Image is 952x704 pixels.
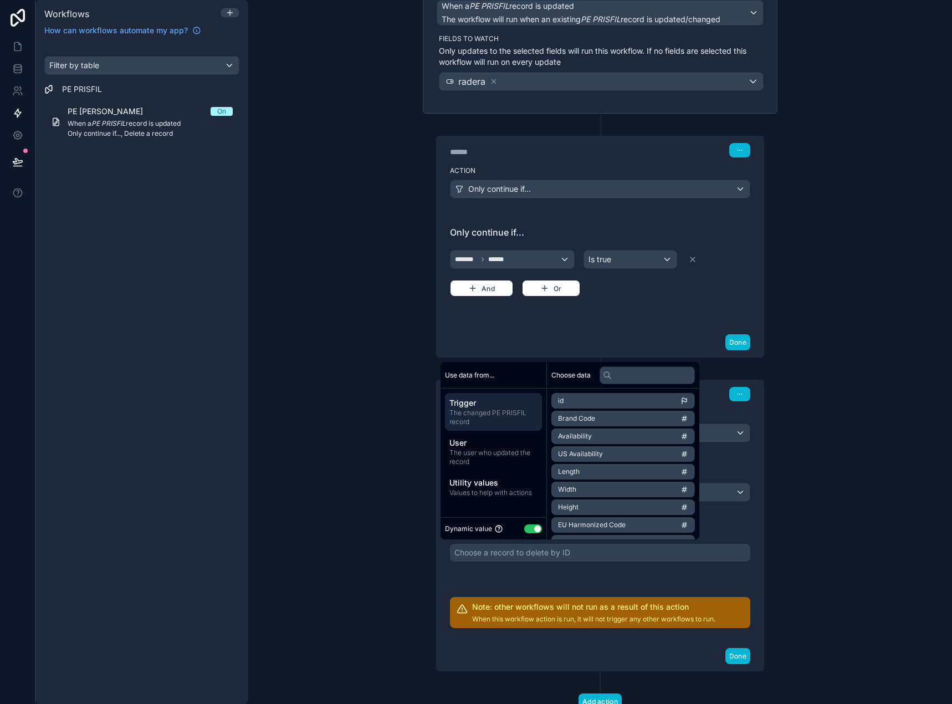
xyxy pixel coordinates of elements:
[551,371,591,380] span: Choose data
[44,8,89,19] span: Workflows
[441,389,546,506] div: scrollable content
[450,226,750,239] span: Only continue if...
[439,72,764,91] button: radera
[449,437,538,448] span: User
[454,547,570,558] div: Choose a record to delete by ID
[91,119,126,127] em: PE PRISFIL
[439,34,764,43] label: Fields to watch
[725,334,750,350] button: Done
[449,409,538,426] span: The changed PE PRISFIL record
[588,254,611,265] span: Is true
[472,615,715,624] p: When this workflow action is run, it will not trigger any other workflows to run.
[40,25,206,36] a: How can workflows automate my app?
[450,166,750,175] label: Action
[68,129,233,138] span: Only continue if..., Delete a record
[449,477,538,488] span: Utility values
[449,488,538,497] span: Values to help with actions
[439,45,764,68] p: Only updates to the selected fields will run this workflow. If no fields are selected this workfl...
[472,601,715,613] h2: Note: other workflows will not run as a result of this action
[445,371,494,380] span: Use data from...
[581,14,621,24] em: PE PRISFIL
[62,84,102,95] span: PE PRISFIL
[468,183,531,195] span: Only continue if...
[35,43,248,704] div: scrollable content
[49,60,99,70] span: Filter by table
[445,524,492,533] span: Dynamic value
[449,448,538,466] span: The user who updated the record
[44,25,188,36] span: How can workflows automate my app?
[44,99,239,145] a: PE [PERSON_NAME]OnWhen aPE PRISFILrecord is updatedOnly continue if..., Delete a record
[449,397,538,409] span: Trigger
[450,280,513,297] button: And
[522,280,580,297] button: Or
[68,119,233,128] span: When a record is updated
[442,1,574,12] span: When a record is updated
[217,107,226,116] div: On
[44,56,239,75] button: Filter by table
[725,648,750,664] button: Done
[442,14,720,24] span: The workflow will run when an existing record is updated/changed
[68,106,156,117] span: PE [PERSON_NAME]
[469,1,509,11] em: PE PRISFIL
[458,75,485,88] span: radera
[450,180,750,198] button: Only continue if...
[584,250,677,269] button: Is true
